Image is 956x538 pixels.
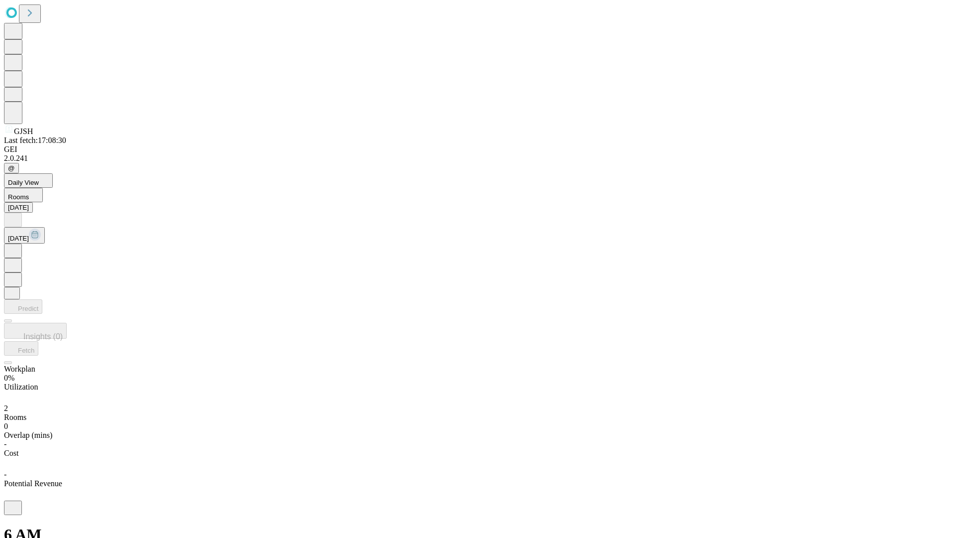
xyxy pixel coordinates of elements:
span: Cost [4,449,18,457]
button: [DATE] [4,202,33,213]
span: Overlap (mins) [4,431,52,439]
span: Utilization [4,383,38,391]
button: @ [4,163,19,173]
button: Daily View [4,173,53,188]
span: Daily View [8,179,39,186]
div: 2.0.241 [4,154,952,163]
button: Insights (0) [4,323,67,339]
span: - [4,440,6,448]
button: Rooms [4,188,43,202]
span: Workplan [4,365,35,373]
span: Rooms [4,413,26,421]
span: [DATE] [8,235,29,242]
button: Predict [4,299,42,314]
span: Potential Revenue [4,479,62,488]
span: Rooms [8,193,29,201]
button: [DATE] [4,227,45,244]
span: Last fetch: 17:08:30 [4,136,66,144]
div: GEI [4,145,952,154]
span: 2 [4,404,8,412]
span: Insights (0) [23,332,63,341]
span: 0 [4,422,8,430]
span: - [4,470,6,479]
span: @ [8,164,15,172]
button: Fetch [4,341,38,356]
span: 0% [4,374,14,382]
span: GJSH [14,127,33,135]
